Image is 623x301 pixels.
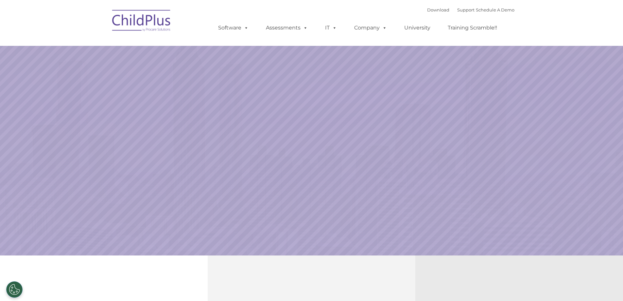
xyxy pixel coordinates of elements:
img: ChildPlus by Procare Solutions [109,5,174,38]
a: University [398,21,437,34]
a: Learn More [424,186,527,214]
a: Download [427,7,449,12]
a: Company [348,21,393,34]
font: | [427,7,514,12]
a: Software [212,21,255,34]
button: Cookies Settings [6,281,23,298]
a: Support [457,7,475,12]
a: Assessments [259,21,314,34]
a: Schedule A Demo [476,7,514,12]
a: IT [319,21,343,34]
a: Training Scramble!! [441,21,504,34]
